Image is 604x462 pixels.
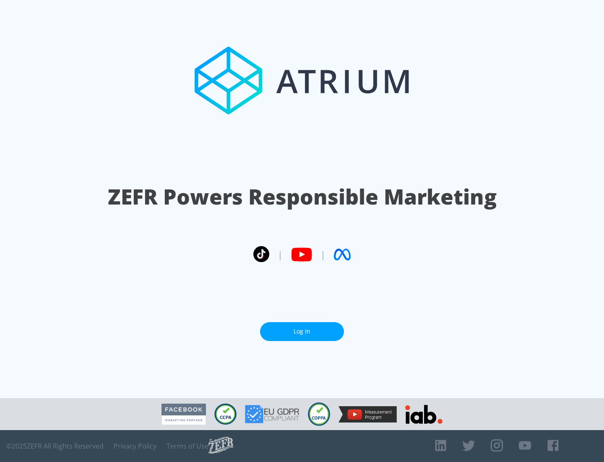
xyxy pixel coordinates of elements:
a: Log In [260,322,344,341]
img: Facebook Marketing Partner [161,404,206,425]
span: | [278,248,283,261]
img: CCPA Compliant [214,404,237,425]
a: Privacy Policy [114,442,156,450]
img: COPPA Compliant [308,402,330,426]
h1: ZEFR Powers Responsible Marketing [108,182,497,211]
img: GDPR Compliant [245,405,299,423]
img: YouTube Measurement Program [338,406,397,423]
span: | [320,248,325,261]
a: Terms of Use [167,442,208,450]
span: © 2025 ZEFR All Rights Reserved [6,442,104,450]
img: IAB [405,405,443,424]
